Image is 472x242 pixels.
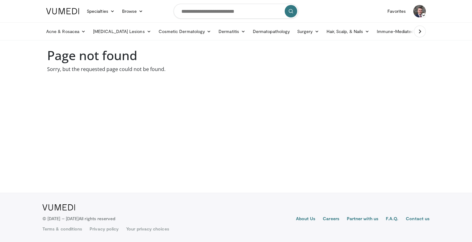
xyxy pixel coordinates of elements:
a: Dermatitis [215,25,249,38]
p: Sorry, but the requested page could not be found. [47,65,425,73]
a: F.A.Q. [386,216,398,223]
img: VuMedi Logo [42,204,75,211]
a: Acne & Rosacea [42,25,89,38]
img: Avatar [413,5,426,17]
h1: Page not found [47,48,425,63]
a: Contact us [406,216,430,223]
a: [MEDICAL_DATA] Lesions [89,25,155,38]
a: Hair, Scalp, & Nails [323,25,373,38]
a: Partner with us [347,216,378,223]
span: All rights reserved [79,216,115,221]
a: Specialties [83,5,118,17]
a: Terms & conditions [42,226,82,232]
a: Privacy policy [90,226,119,232]
input: Search topics, interventions [174,4,298,19]
img: VuMedi Logo [46,8,79,14]
a: Your privacy choices [126,226,169,232]
a: Cosmetic Dermatology [155,25,215,38]
p: © [DATE] – [DATE] [42,216,116,222]
a: Favorites [384,5,410,17]
a: About Us [296,216,316,223]
a: Browse [118,5,147,17]
a: Careers [323,216,339,223]
a: Immune-Mediated [373,25,424,38]
a: Surgery [293,25,323,38]
a: Dermatopathology [249,25,293,38]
